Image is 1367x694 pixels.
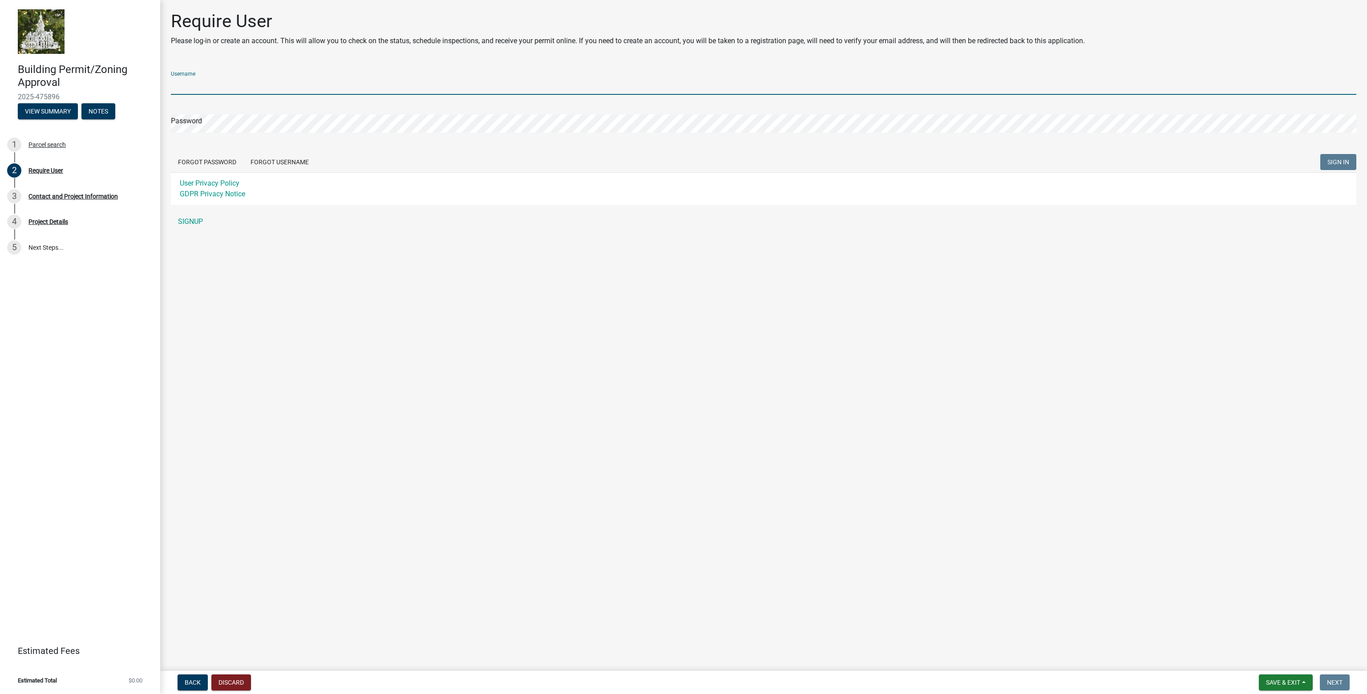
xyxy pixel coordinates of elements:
[171,154,243,170] button: Forgot Password
[178,674,208,690] button: Back
[171,11,1085,32] h1: Require User
[81,108,115,115] wm-modal-confirm: Notes
[7,138,21,152] div: 1
[1327,158,1349,166] span: SIGN IN
[18,103,78,119] button: View Summary
[28,219,68,225] div: Project Details
[171,36,1085,46] p: Please log-in or create an account. This will allow you to check on the status, schedule inspecti...
[211,674,251,690] button: Discard
[18,678,57,683] span: Estimated Total
[28,167,63,174] div: Require User
[171,213,1356,231] a: SIGNUP
[18,63,153,89] h4: Building Permit/Zoning Approval
[28,142,66,148] div: Parcel search
[180,190,245,198] a: GDPR Privacy Notice
[7,189,21,203] div: 3
[243,154,316,170] button: Forgot Username
[18,9,65,54] img: Marshall County, Iowa
[18,93,142,101] span: 2025-475896
[81,103,115,119] button: Notes
[1266,679,1300,686] span: Save & Exit
[1320,674,1350,690] button: Next
[7,163,21,178] div: 2
[180,179,239,187] a: User Privacy Policy
[7,642,146,660] a: Estimated Fees
[1327,679,1343,686] span: Next
[7,240,21,255] div: 5
[1320,154,1356,170] button: SIGN IN
[1259,674,1313,690] button: Save & Exit
[185,679,201,686] span: Back
[7,215,21,229] div: 4
[18,108,78,115] wm-modal-confirm: Summary
[129,678,142,683] span: $0.00
[28,193,118,199] div: Contact and Project Information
